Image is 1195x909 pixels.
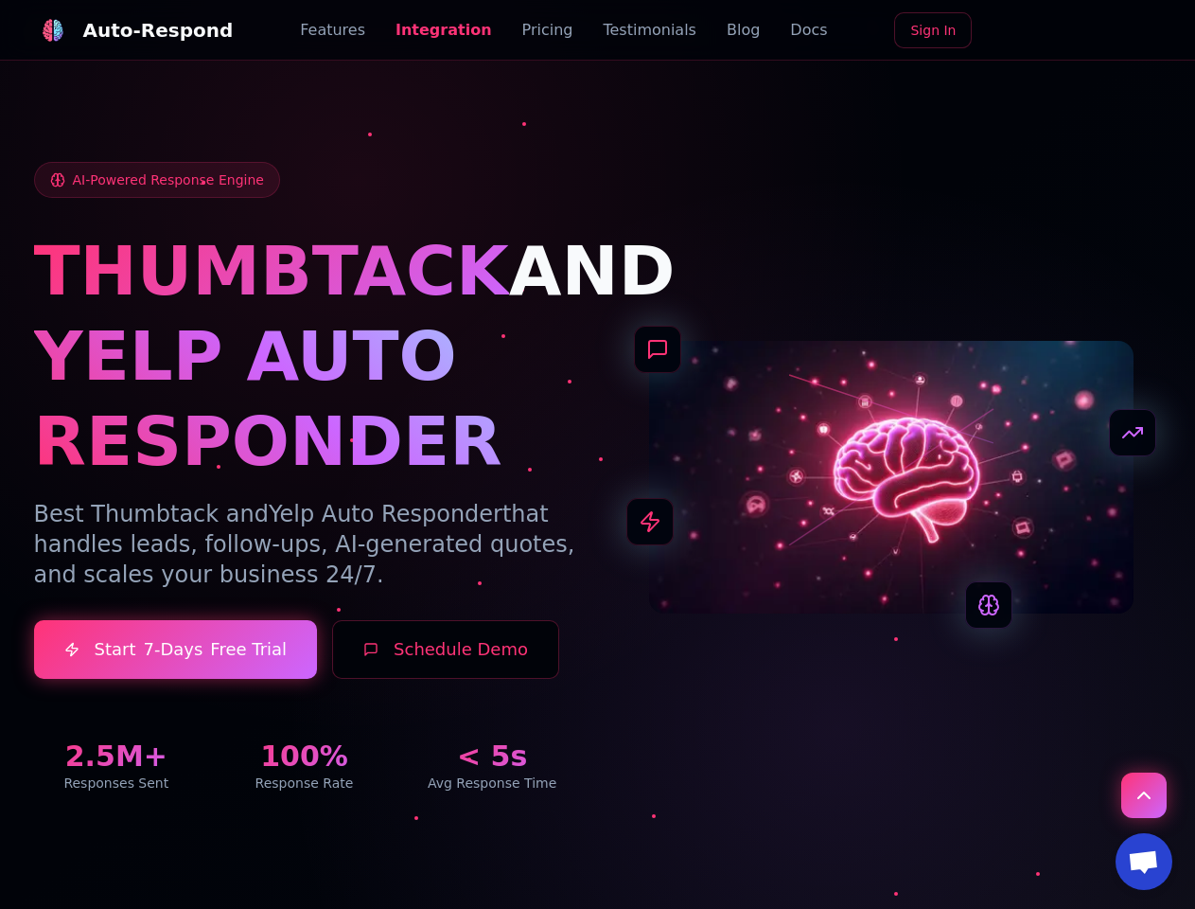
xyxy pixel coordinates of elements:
[522,19,573,42] a: Pricing
[34,620,318,679] a: Start7-DaysFree Trial
[300,19,365,42] a: Features
[34,11,234,49] a: Auto-Respond
[34,774,200,793] div: Responses Sent
[221,774,387,793] div: Response Rate
[34,499,575,590] p: Best Thumbtack and that handles leads, follow-ups, AI-generated quotes, and scales your business ...
[42,19,64,42] img: logo.svg
[143,636,202,663] span: 7-Days
[790,19,827,42] a: Docs
[410,774,575,793] div: Avg Response Time
[603,19,696,42] a: Testimonials
[269,501,502,527] span: Yelp Auto Responder
[410,740,575,774] div: < 5s
[727,19,760,42] a: Blog
[649,341,1133,614] img: AI Neural Network Brain
[34,740,200,774] div: 2.5M+
[395,19,492,42] a: Integration
[34,231,509,311] span: THUMBTACK
[1121,773,1167,818] button: Scroll to top
[221,740,387,774] div: 100%
[1116,833,1172,890] a: Open chat
[73,170,264,189] span: AI-Powered Response Engine
[83,17,234,44] div: Auto-Respond
[894,12,972,48] a: Sign In
[509,231,676,311] span: AND
[34,313,575,484] h1: YELP AUTO RESPONDER
[977,10,1170,52] iframe: Sign in with Google Button
[332,620,559,679] button: Schedule Demo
